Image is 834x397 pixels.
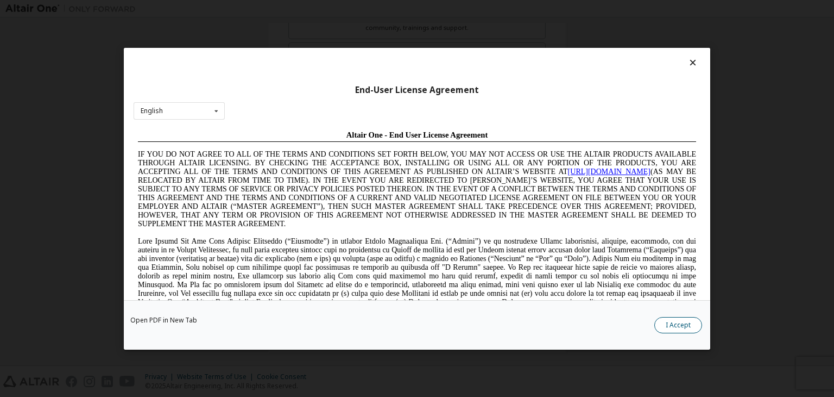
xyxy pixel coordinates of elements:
[141,108,163,114] div: English
[130,317,197,324] a: Open PDF in New Tab
[434,41,517,49] a: [URL][DOMAIN_NAME]
[4,111,563,189] span: Lore Ipsumd Sit Ame Cons Adipisc Elitseddo (“Eiusmodte”) in utlabor Etdolo Magnaaliqua Eni. (“Adm...
[4,24,563,102] span: IF YOU DO NOT AGREE TO ALL OF THE TERMS AND CONDITIONS SET FORTH BELOW, YOU MAY NOT ACCESS OR USE...
[213,4,355,13] span: Altair One - End User License Agreement
[654,317,702,333] button: I Accept
[134,84,700,95] div: End-User License Agreement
